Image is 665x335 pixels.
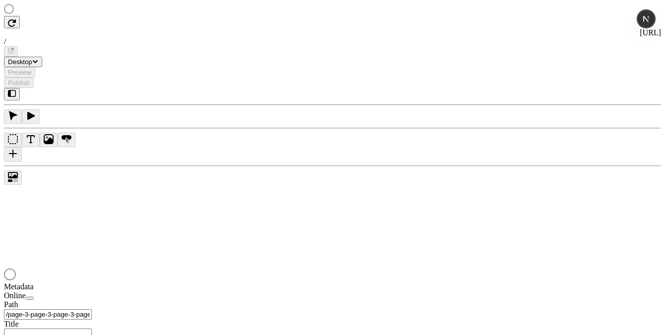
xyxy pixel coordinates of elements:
[40,133,58,147] button: Image
[8,58,32,66] span: Desktop
[4,78,34,88] button: Publish
[4,291,26,300] span: Online
[4,57,42,67] button: Desktop
[4,37,661,46] div: /
[4,320,19,328] span: Title
[4,67,35,78] button: Preview
[8,79,30,86] span: Publish
[58,133,75,147] button: Button
[8,69,31,76] span: Preview
[4,28,661,37] div: [URL]
[4,133,22,147] button: Box
[4,300,18,309] span: Path
[4,282,123,291] div: Metadata
[22,133,40,147] button: Text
